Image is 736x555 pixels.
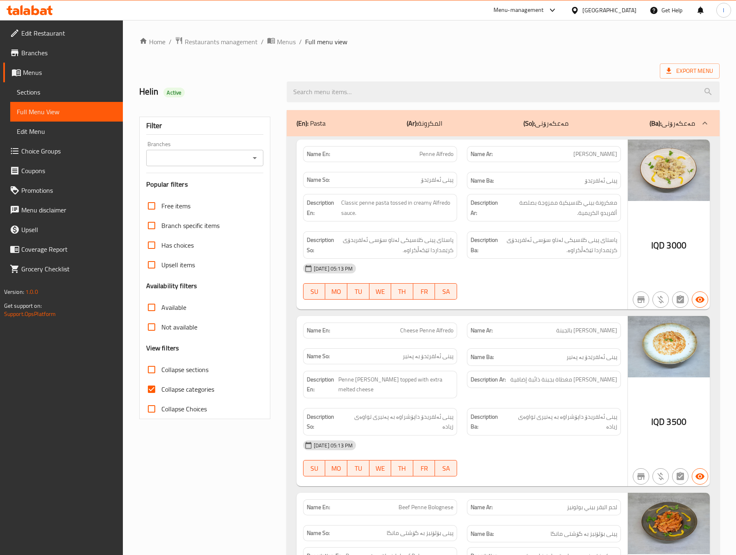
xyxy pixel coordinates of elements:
[394,286,410,298] span: TH
[628,140,710,201] img: Penne_Alfredo638929486056811139.jpg
[161,404,207,414] span: Collapse Choices
[161,302,186,312] span: Available
[21,146,116,156] span: Choice Groups
[438,463,454,474] span: SA
[3,161,123,180] a: Coupons
[407,117,418,129] b: (Ar):
[471,375,506,385] strong: Description Ar:
[351,286,366,298] span: TU
[471,198,500,218] strong: Description Ar:
[419,150,453,158] span: Penne Alfredo
[471,352,494,362] strong: Name Ba:
[523,117,535,129] b: (So):
[351,463,366,474] span: TU
[633,291,649,308] button: Not branch specific item
[347,460,369,476] button: TU
[307,176,330,184] strong: Name So:
[10,102,123,122] a: Full Menu View
[21,185,116,195] span: Promotions
[500,235,617,255] span: پاستای پینی کلاسیکی لەناو سۆسی ئەلفریدۆی کرێمداردا تێکەڵکراوە.
[325,460,347,476] button: MO
[672,468,688,485] button: Not has choices
[261,37,264,47] li: /
[307,235,334,255] strong: Description So:
[139,86,277,98] h2: Helin
[161,322,197,332] span: Not available
[338,375,453,395] span: Penne Alfredo topped with extra melted cheese
[651,237,665,253] span: IQD
[175,36,258,47] a: Restaurants management
[628,316,710,377] img: Cheese_Penne_Alfredo638929486221854584.jpg
[3,259,123,279] a: Grocery Checklist
[161,260,195,270] span: Upsell items
[146,343,179,353] h3: View filters
[550,529,617,539] span: پینی بۆلۆنیز بە گۆشتی مانگا
[510,375,617,385] span: بيني ألفريدو مغطاة بجبنة ذائبة إضافية
[307,529,330,537] strong: Name So:
[471,176,494,186] strong: Name Ba:
[139,37,165,47] a: Home
[303,283,325,300] button: SU
[400,326,453,335] span: Cheese Penne Alfredo
[391,460,413,476] button: TH
[628,493,710,554] img: Beef_Penne_Bolognese638929487156458732.jpg
[692,468,708,485] button: Available
[508,412,617,432] span: پینی ئەلفریدۆ داپۆشراوە بە پەنیری تواوەی زیادە
[267,36,296,47] a: Menus
[3,239,123,259] a: Coverage Report
[139,36,720,47] nav: breadcrumb
[161,240,194,250] span: Has choices
[435,283,457,300] button: SA
[471,150,493,158] strong: Name Ar:
[407,118,442,128] p: المكرونة
[287,110,720,136] div: (En): Pasta(Ar):المكرونة(So):مەعکەرۆنی(Ba):مەعکەرۆنی
[4,287,24,297] span: Version:
[17,126,116,136] span: Edit Menu
[161,201,190,211] span: Free items
[146,281,197,291] h3: Availability filters
[573,150,617,158] span: [PERSON_NAME]
[185,37,258,47] span: Restaurants management
[556,326,617,335] span: [PERSON_NAME] بالجبنة
[373,463,388,474] span: WE
[391,283,413,300] button: TH
[307,375,337,395] strong: Description En:
[303,460,325,476] button: SU
[3,43,123,63] a: Branches
[3,220,123,239] a: Upsell
[666,66,713,76] span: Export Menu
[21,225,116,235] span: Upsell
[4,309,56,319] a: Support.OpsPlatform
[666,237,686,253] span: 3000
[297,118,326,128] p: Pasta
[249,152,260,164] button: Open
[336,235,453,255] span: پاستای پینی کلاسیکی لەناو سۆسی ئەلفریدۆی کرێمداردا تێکەڵکراوە.
[307,412,342,432] strong: Description So:
[566,352,617,362] span: پینی ئەلفرێدۆ بە پەنیر
[21,244,116,254] span: Coverage Report
[21,205,116,215] span: Menu disclaimer
[307,503,330,512] strong: Name En:
[471,235,498,255] strong: Description Ba:
[25,287,38,297] span: 1.0.0
[413,460,435,476] button: FR
[21,28,116,38] span: Edit Restaurant
[373,286,388,298] span: WE
[666,414,686,430] span: 3500
[17,87,116,97] span: Sections
[307,463,322,474] span: SU
[163,88,185,97] div: Active
[169,37,172,47] li: /
[344,412,453,432] span: پینی ئەلفریدۆ داپۆشراوە بە پەنیری تواوەی زیادە
[413,283,435,300] button: FR
[417,463,432,474] span: FR
[305,37,347,47] span: Full menu view
[310,265,356,273] span: [DATE] 05:13 PM
[21,166,116,176] span: Coupons
[567,503,617,512] span: لحم البقر بيني بولونيز
[3,23,123,43] a: Edit Restaurant
[3,200,123,220] a: Menu disclaimer
[10,122,123,141] a: Edit Menu
[651,414,665,430] span: IQD
[3,63,123,82] a: Menus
